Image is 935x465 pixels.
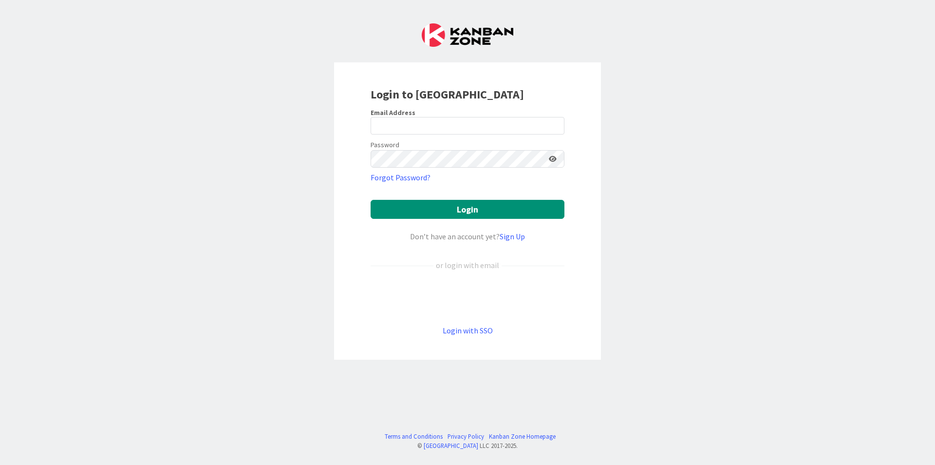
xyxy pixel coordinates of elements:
b: Login to [GEOGRAPHIC_DATA] [371,87,524,102]
a: Forgot Password? [371,172,430,183]
div: or login with email [433,259,502,271]
a: Terms and Conditions [385,432,443,441]
a: Privacy Policy [448,432,484,441]
a: Login with SSO [443,326,493,335]
div: © LLC 2017- 2025 . [380,441,556,450]
label: Password [371,140,399,150]
img: Kanban Zone [422,23,513,47]
a: Kanban Zone Homepage [489,432,556,441]
iframe: Botão Iniciar sessão com o Google [366,287,569,309]
label: Email Address [371,108,415,117]
div: Don’t have an account yet? [371,231,564,242]
a: [GEOGRAPHIC_DATA] [424,442,478,449]
button: Login [371,200,564,219]
a: Sign Up [500,232,525,241]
